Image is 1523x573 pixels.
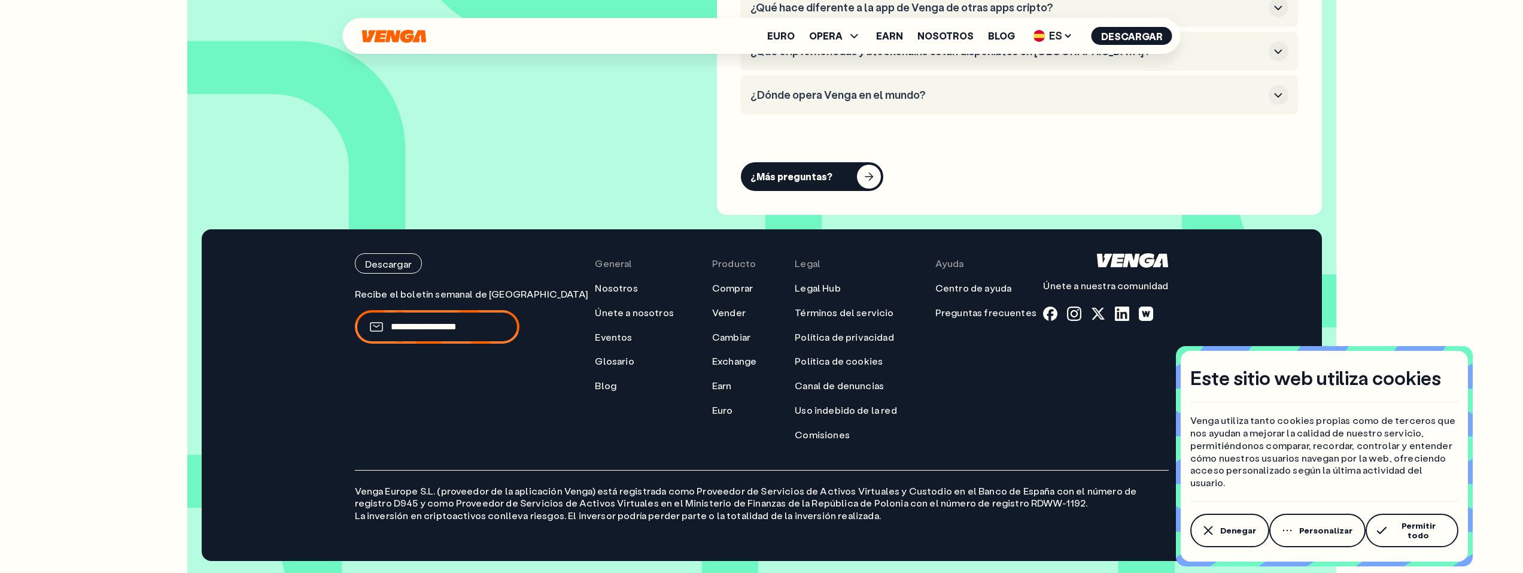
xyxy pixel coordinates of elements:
[750,171,832,183] div: ¿Más preguntas?
[1299,526,1352,535] span: Personalizar
[355,470,1169,522] p: Venga Europe S.L. (proveedor de la aplicación Venga) está registrada como Proveedor de Servicios ...
[595,355,634,368] a: Glosario
[750,1,1264,14] h3: ¿Qué hace diferente a la app de Venga de otras apps cripto?
[1190,365,1441,390] h4: Este sitio web utiliza cookies
[935,282,1011,295] a: Centro de ayuda
[917,31,974,41] a: Nosotros
[1190,414,1458,489] p: Venga utiliza tanto cookies propias como de terceros que nos ayudan a mejorar la calidad de nuest...
[595,307,674,319] a: Únete a nosotros
[595,282,637,295] a: Nosotros
[595,257,632,270] span: General
[1220,526,1256,535] span: Denegar
[355,253,588,274] a: Descargar
[1115,307,1129,321] a: linkedin
[1091,307,1105,321] a: x
[1029,26,1077,46] span: ES
[1190,514,1269,547] button: Denegar
[876,31,903,41] a: Earn
[767,31,795,41] a: Euro
[795,282,840,295] a: Legal Hub
[795,429,850,441] a: Comisiones
[988,31,1015,41] a: Blog
[712,282,753,295] a: Comprar
[935,307,1036,319] a: Preguntas frecuentes
[355,288,588,301] p: Recibe el boletín semanal de [GEOGRAPHIC_DATA]
[1092,27,1172,45] button: Descargar
[1097,253,1168,268] svg: Inicio
[795,331,894,344] a: Política de privacidad
[712,257,756,270] span: Producto
[1139,307,1153,321] a: warpcast
[809,31,843,41] span: OPERA
[361,29,428,43] svg: Inicio
[809,29,862,43] span: OPERA
[595,331,632,344] a: Eventos
[795,380,884,392] a: Canal de denuncias
[1366,514,1458,547] button: Permitir todo
[750,89,1264,102] h3: ¿Dónde opera Venga en el mundo?
[1043,307,1057,321] a: fb
[935,257,964,270] span: Ayuda
[712,331,750,344] a: Cambiar
[1067,307,1081,321] a: instagram
[355,253,422,274] button: Descargar
[712,355,756,368] a: Exchange
[795,257,820,270] span: Legal
[741,162,883,191] button: ¿Más preguntas?
[795,307,893,319] a: Términos del servicio
[795,404,897,417] a: Uso indebido de la red
[1043,280,1168,292] p: Únete a nuestra comunidad
[595,380,616,392] a: Blog
[1033,30,1045,42] img: flag-es
[1391,521,1445,540] span: Permitir todo
[712,380,732,392] a: Earn
[750,85,1288,105] button: ¿Dónde opera Venga en el mundo?
[712,307,746,319] a: Vender
[1269,514,1366,547] button: Personalizar
[750,45,1264,58] h3: ¿Qué criptomonedas y blockchains están disponibles en [GEOGRAPHIC_DATA]?
[712,404,733,417] a: Euro
[795,355,883,368] a: Política de cookies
